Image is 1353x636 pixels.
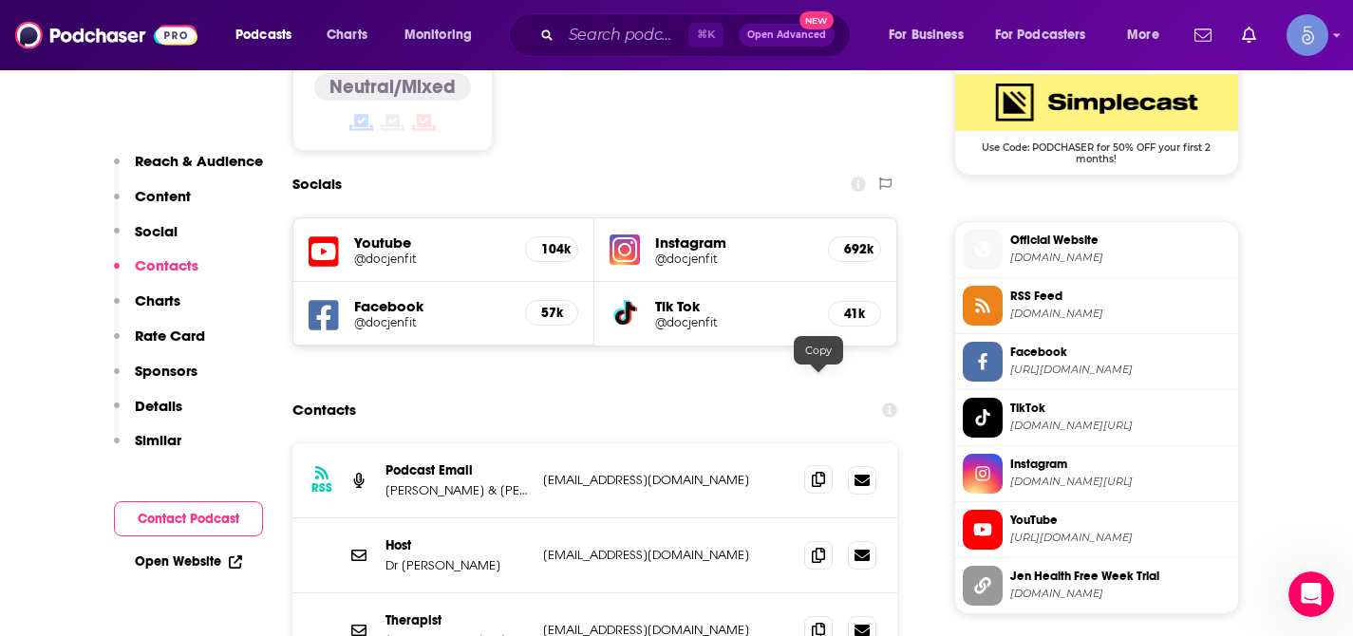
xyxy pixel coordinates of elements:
[135,256,198,274] p: Contacts
[292,166,342,202] h2: Socials
[655,297,813,315] h5: Tik Tok
[955,131,1238,165] span: Use Code: PODCHASER for 50% OFF your first 2 months!
[135,397,182,415] p: Details
[747,30,826,40] span: Open Advanced
[404,22,472,48] span: Monitoring
[1010,512,1231,529] span: YouTube
[114,501,263,536] button: Contact Podcast
[1127,22,1159,48] span: More
[385,612,528,628] p: Therapist
[1010,456,1231,473] span: Instagram
[114,256,198,291] button: Contacts
[354,297,511,315] h5: Facebook
[955,74,1238,163] a: SimpleCast Deal: Use Code: PODCHASER for 50% OFF your first 2 months!
[354,252,511,266] a: @docjenfit
[983,20,1114,50] button: open menu
[1010,419,1231,433] span: tiktok.com/@docjenfit
[135,327,205,345] p: Rate Card
[541,305,562,321] h5: 57k
[114,431,181,466] button: Similar
[222,20,316,50] button: open menu
[15,17,197,53] img: Podchaser - Follow, Share and Rate Podcasts
[354,234,511,252] h5: Youtube
[963,398,1231,438] a: TikTok[DOMAIN_NAME][URL]
[1288,571,1334,617] iframe: Intercom live chat
[844,306,865,322] h5: 41k
[1010,587,1231,601] span: jen.health
[541,241,562,257] h5: 104k
[114,187,191,222] button: Content
[314,20,379,50] a: Charts
[655,234,813,252] h5: Instagram
[1010,400,1231,417] span: TikTok
[543,547,790,563] p: [EMAIL_ADDRESS][DOMAIN_NAME]
[889,22,964,48] span: For Business
[1287,14,1328,56] button: Show profile menu
[135,222,178,240] p: Social
[1287,14,1328,56] img: User Profile
[114,291,180,327] button: Charts
[385,462,528,478] p: Podcast Email
[963,342,1231,382] a: Facebook[URL][DOMAIN_NAME]
[1010,531,1231,545] span: https://www.youtube.com/@docjenfit
[963,230,1231,270] a: Official Website[DOMAIN_NAME]
[385,557,528,573] p: Dr [PERSON_NAME]
[1187,19,1219,51] a: Show notifications dropdown
[543,472,790,488] p: [EMAIL_ADDRESS][DOMAIN_NAME]
[114,327,205,362] button: Rate Card
[1010,363,1231,377] span: https://www.facebook.com/docjenfit
[963,286,1231,326] a: RSS Feed[DOMAIN_NAME]
[135,362,197,380] p: Sponsors
[799,11,834,29] span: New
[135,152,263,170] p: Reach & Audience
[963,566,1231,606] a: Jen Health Free Week Trial[DOMAIN_NAME]
[1010,475,1231,489] span: instagram.com/docjenfit
[1010,251,1231,265] span: jen.health
[875,20,987,50] button: open menu
[135,553,242,570] a: Open Website
[292,392,356,428] h2: Contacts
[235,22,291,48] span: Podcasts
[135,187,191,205] p: Content
[354,315,511,329] a: @docjenfit
[1010,288,1231,305] span: RSS Feed
[311,480,332,496] h3: RSS
[739,24,835,47] button: Open AdvancedNew
[955,74,1238,131] img: SimpleCast Deal: Use Code: PODCHASER for 50% OFF your first 2 months!
[1114,20,1183,50] button: open menu
[655,315,813,329] a: @docjenfit
[1010,307,1231,321] span: feeds.simplecast.com
[385,537,528,553] p: Host
[995,22,1086,48] span: For Podcasters
[135,291,180,309] p: Charts
[963,510,1231,550] a: YouTube[URL][DOMAIN_NAME]
[114,152,263,187] button: Reach & Audience
[794,336,843,365] div: Copy
[1010,344,1231,361] span: Facebook
[114,397,182,432] button: Details
[963,454,1231,494] a: Instagram[DOMAIN_NAME][URL]
[844,241,865,257] h5: 692k
[391,20,497,50] button: open menu
[610,234,640,265] img: iconImage
[114,362,197,397] button: Sponsors
[1010,568,1231,585] span: Jen Health Free Week Trial
[135,431,181,449] p: Similar
[114,222,178,257] button: Social
[561,20,688,50] input: Search podcasts, credits, & more...
[1010,232,1231,249] span: Official Website
[385,482,528,498] p: [PERSON_NAME] & [PERSON_NAME]
[527,13,869,57] div: Search podcasts, credits, & more...
[327,22,367,48] span: Charts
[655,252,813,266] a: @docjenfit
[688,23,723,47] span: ⌘ K
[329,75,456,99] h4: Neutral/Mixed
[1234,19,1264,51] a: Show notifications dropdown
[1287,14,1328,56] span: Logged in as Spiral5-G1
